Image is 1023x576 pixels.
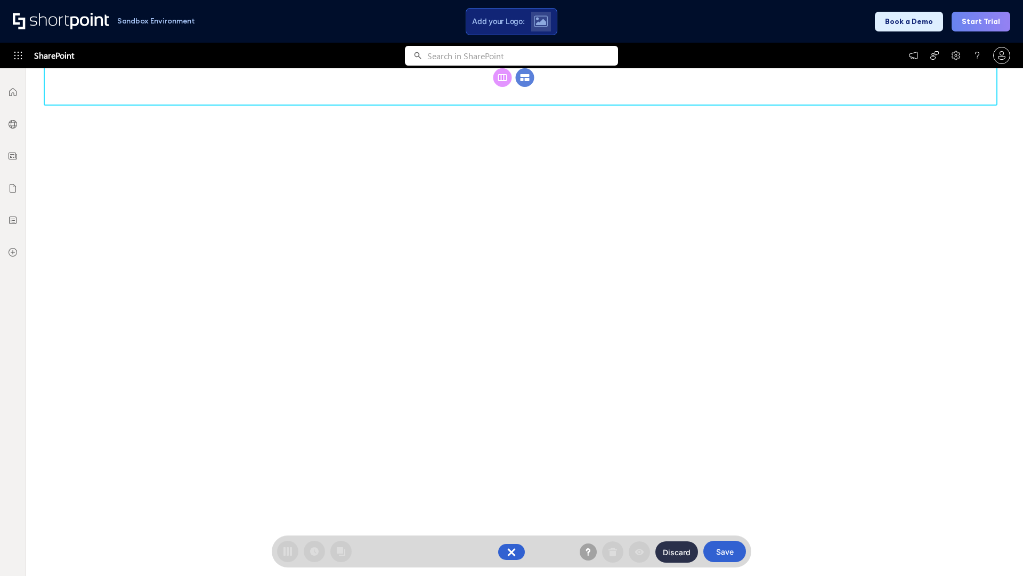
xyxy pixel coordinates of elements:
span: Add your Logo: [472,17,524,26]
input: Search in SharePoint [427,46,618,66]
button: Book a Demo [875,12,943,31]
span: SharePoint [34,43,74,68]
button: Start Trial [952,12,1010,31]
h1: Sandbox Environment [117,18,195,24]
button: Save [703,541,746,562]
img: Upload logo [534,15,548,27]
button: Discard [655,541,698,563]
iframe: Chat Widget [970,525,1023,576]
